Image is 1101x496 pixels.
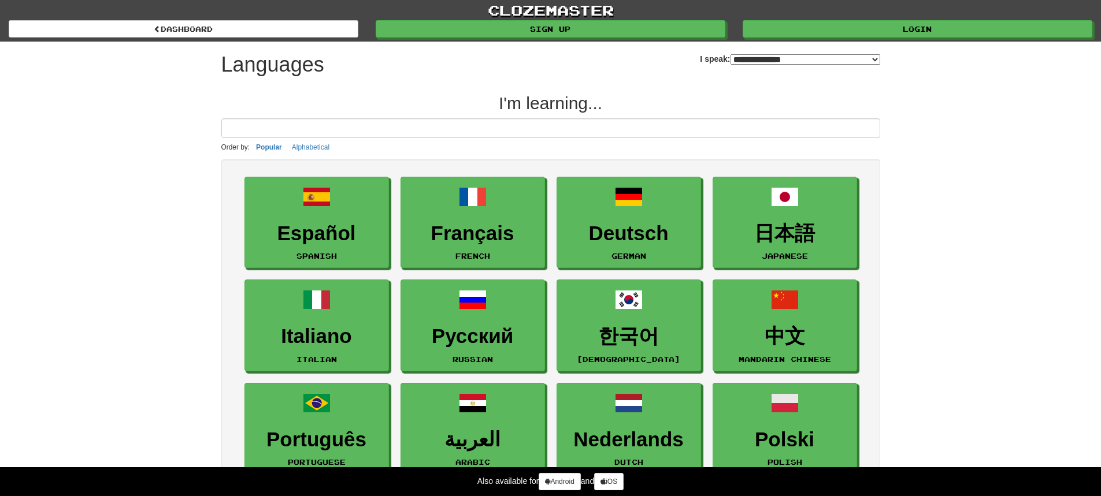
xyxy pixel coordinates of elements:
button: Alphabetical [288,141,333,154]
a: 中文Mandarin Chinese [713,279,857,371]
a: РусскийRussian [401,279,545,371]
a: EspañolSpanish [244,177,389,268]
h3: Deutsch [563,222,695,245]
small: Order by: [221,143,250,151]
small: Mandarin Chinese [739,355,831,363]
a: 日本語Japanese [713,177,857,268]
small: Polish [768,458,802,466]
button: Popular [253,141,286,154]
h1: Languages [221,53,324,76]
a: NederlandsDutch [557,383,701,475]
small: Spanish [296,252,337,260]
select: I speak: [731,54,880,65]
small: Italian [296,355,337,363]
small: Russian [453,355,493,363]
h3: 日本語 [719,222,851,245]
a: PortuguêsPortuguese [244,383,389,475]
h3: Polski [719,428,851,451]
a: Login [743,20,1092,38]
a: العربيةArabic [401,383,545,475]
a: PolskiPolish [713,383,857,475]
a: DeutschGerman [557,177,701,268]
h2: I'm learning... [221,94,880,113]
a: 한국어[DEMOGRAPHIC_DATA] [557,279,701,371]
h3: Français [407,222,539,245]
small: German [611,252,646,260]
h3: Nederlands [563,428,695,451]
h3: 中文 [719,325,851,348]
label: I speak: [700,53,880,65]
a: Sign up [376,20,725,38]
h3: Português [251,428,383,451]
small: Dutch [614,458,643,466]
small: [DEMOGRAPHIC_DATA] [577,355,680,363]
h3: Español [251,222,383,245]
h3: Italiano [251,325,383,348]
small: Arabic [455,458,490,466]
h3: Русский [407,325,539,348]
a: iOS [594,473,624,490]
a: ItalianoItalian [244,279,389,371]
small: Portuguese [288,458,346,466]
h3: 한국어 [563,325,695,348]
a: dashboard [9,20,358,38]
small: Japanese [762,252,808,260]
h3: العربية [407,428,539,451]
small: French [455,252,490,260]
a: FrançaisFrench [401,177,545,268]
a: Android [539,473,580,490]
